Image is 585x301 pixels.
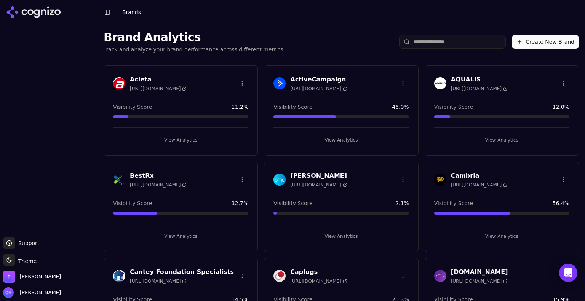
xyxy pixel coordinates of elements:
[451,171,508,180] h3: Cambria
[434,103,473,111] span: Visibility Score
[451,278,508,284] span: [URL][DOMAIN_NAME]
[451,86,508,92] span: [URL][DOMAIN_NAME]
[130,278,187,284] span: [URL][DOMAIN_NAME]
[122,9,141,15] span: Brands
[273,77,286,89] img: ActiveCampaign
[434,77,446,89] img: AQUALIS
[113,230,248,242] button: View Analytics
[232,103,248,111] span: 11.2 %
[392,103,409,111] span: 46.0 %
[434,174,446,186] img: Cambria
[451,75,508,84] h3: AQUALIS
[113,199,152,207] span: Visibility Score
[434,270,446,282] img: Cars.com
[273,270,286,282] img: Caplugs
[553,199,569,207] span: 56.4 %
[290,182,347,188] span: [URL][DOMAIN_NAME]
[290,278,347,284] span: [URL][DOMAIN_NAME]
[113,103,152,111] span: Visibility Score
[451,268,508,277] h3: [DOMAIN_NAME]
[273,134,409,146] button: View Analytics
[290,86,347,92] span: [URL][DOMAIN_NAME]
[3,271,15,283] img: Perrill
[113,77,125,89] img: Acieta
[553,103,569,111] span: 12.0 %
[130,268,234,277] h3: Cantey Foundation Specialists
[451,182,508,188] span: [URL][DOMAIN_NAME]
[290,268,347,277] h3: Caplugs
[434,199,473,207] span: Visibility Score
[104,46,283,53] p: Track and analyze your brand performance across different metrics
[104,30,283,44] h1: Brand Analytics
[113,270,125,282] img: Cantey Foundation Specialists
[3,287,14,298] img: Grace Hallen
[273,174,286,186] img: Bishop-McCann
[3,287,61,298] button: Open user button
[434,134,569,146] button: View Analytics
[130,86,187,92] span: [URL][DOMAIN_NAME]
[512,35,579,49] button: Create New Brand
[20,273,61,280] span: Perrill
[3,271,61,283] button: Open organization switcher
[15,239,39,247] span: Support
[232,199,248,207] span: 32.7 %
[290,75,347,84] h3: ActiveCampaign
[122,8,141,16] nav: breadcrumb
[273,103,312,111] span: Visibility Score
[559,264,577,282] div: Open Intercom Messenger
[290,171,347,180] h3: [PERSON_NAME]
[273,199,312,207] span: Visibility Score
[130,182,187,188] span: [URL][DOMAIN_NAME]
[395,199,409,207] span: 2.1 %
[113,134,248,146] button: View Analytics
[273,230,409,242] button: View Analytics
[113,174,125,186] img: BestRx
[15,258,37,264] span: Theme
[130,75,187,84] h3: Acieta
[130,171,187,180] h3: BestRx
[17,289,61,296] span: [PERSON_NAME]
[434,230,569,242] button: View Analytics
